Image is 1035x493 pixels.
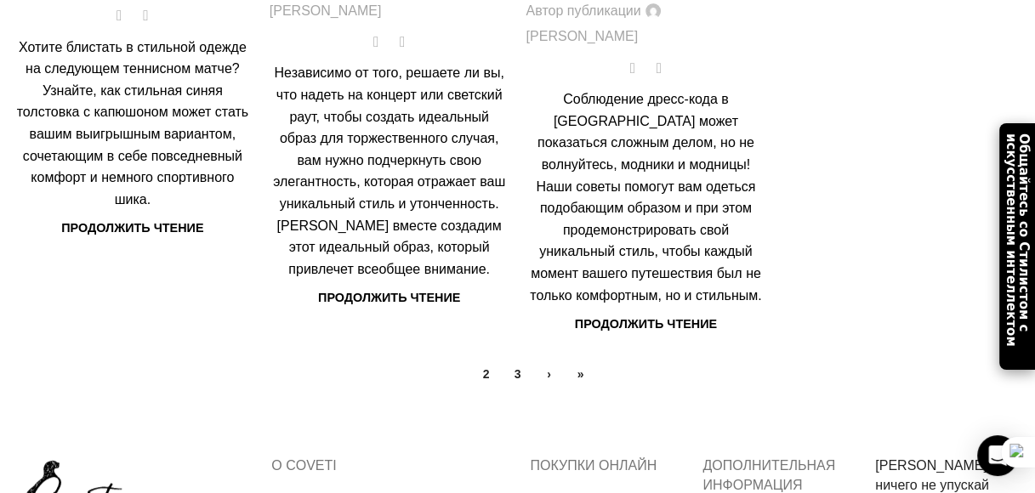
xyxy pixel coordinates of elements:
[472,360,501,388] a: 2
[526,3,641,18] ya-tr-span: Автор публикации
[394,31,412,53] a: 0
[17,83,248,207] ya-tr-span: Узнайте, как стильная синяя толстовка с капюшоном может стать вашим выигрышным вариантом, сочетаю...
[547,365,551,383] ya-tr-span: ›
[19,40,247,76] ya-tr-span: Хотите блистать в стильной одежде на следующем теннисном матче?
[271,458,336,473] ya-tr-span: О COVETI
[526,25,639,48] a: [PERSON_NAME]
[530,179,761,303] ya-tr-span: Наши советы помогут вам одеться подобающим образом и при этом продемонстрировать свой уникальный ...
[566,360,595,388] a: »
[531,458,657,473] ya-tr-span: ПОКУПКИ ОНЛАЙН
[575,317,717,331] a: Продолжить чтение
[875,458,989,491] ya-tr-span: [PERSON_NAME] ничего не упускай
[273,65,505,211] ya-tr-span: Независимо от того, решаете ли вы, что надеть на концерт или светский раут, чтобы создать идеальн...
[526,29,639,43] ya-tr-span: [PERSON_NAME]
[702,458,835,491] ya-tr-span: ДОПОЛНИТЕЛЬНАЯ ИНФОРМАЦИЯ
[660,56,673,69] span: 0
[61,221,203,235] a: Продолжить чтение
[146,3,159,16] span: 0
[645,3,661,19] img: автор-аватар
[977,435,1018,476] div: Откройте Интерком-Мессенджер
[137,4,155,26] a: 0
[403,30,416,42] span: 0
[441,360,469,388] span: 1
[277,218,502,276] ya-tr-span: [PERSON_NAME] вместе создадим этот идеальный образ, который привлечет всеобщее внимание.
[318,291,460,304] a: Продолжить чтение
[650,57,668,79] a: 0
[270,3,382,18] ya-tr-span: [PERSON_NAME]
[503,360,532,388] a: 3
[537,92,754,172] ya-tr-span: Соблюдение дресс-кода в [GEOGRAPHIC_DATA] может показаться сложным делом, но не волнуйтесь, модни...
[535,360,564,388] a: ›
